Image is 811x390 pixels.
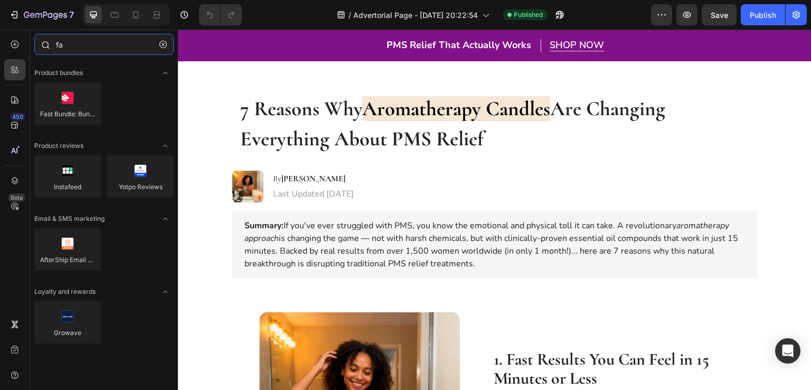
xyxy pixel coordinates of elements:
[702,4,737,25] button: Save
[711,11,728,20] span: Save
[348,10,351,21] span: /
[34,68,83,78] span: Product bundles
[69,8,74,21] p: 7
[95,159,176,170] p: Last Updated [DATE]
[34,214,105,224] span: Email & SMS marketing
[94,143,177,156] h2: By
[157,64,174,81] span: Toggle open
[750,10,776,21] div: Publish
[10,113,25,121] div: 450
[4,4,79,25] button: 7
[54,141,86,173] img: gempages_585278887634666331-89ff1236-6bcd-4b8d-81b4-d5432112883c.jpg
[62,67,487,122] strong: Are Changing Everything About PMS Relief
[741,4,785,25] button: Publish
[157,283,174,300] span: Toggle open
[199,4,242,25] div: Undo/Redo
[34,287,96,296] span: Loyalty and rewards
[67,190,551,215] i: aromatherapy approach
[157,137,174,154] span: Toggle open
[316,319,532,359] strong: 1. Fast Results You Can Feel in 15 Minutes or Less
[34,360,97,369] span: Upsell and cross-sell
[184,67,372,91] strong: Aromatherapy Candles
[157,210,174,227] span: Toggle open
[67,190,567,240] p: If you've ever struggled with PMS, you know the emotional and physical toll it can take. A revolu...
[8,193,25,202] div: Beta
[353,10,478,21] span: Advertorial Page - [DATE] 20:22:54
[178,30,811,390] iframe: Design area
[67,190,106,202] strong: Summary:
[514,10,543,20] span: Published
[34,34,174,55] input: Search Shopify Apps
[34,141,83,151] span: Product reviews
[775,338,800,364] div: Open Intercom Messenger
[103,144,167,154] strong: [PERSON_NAME]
